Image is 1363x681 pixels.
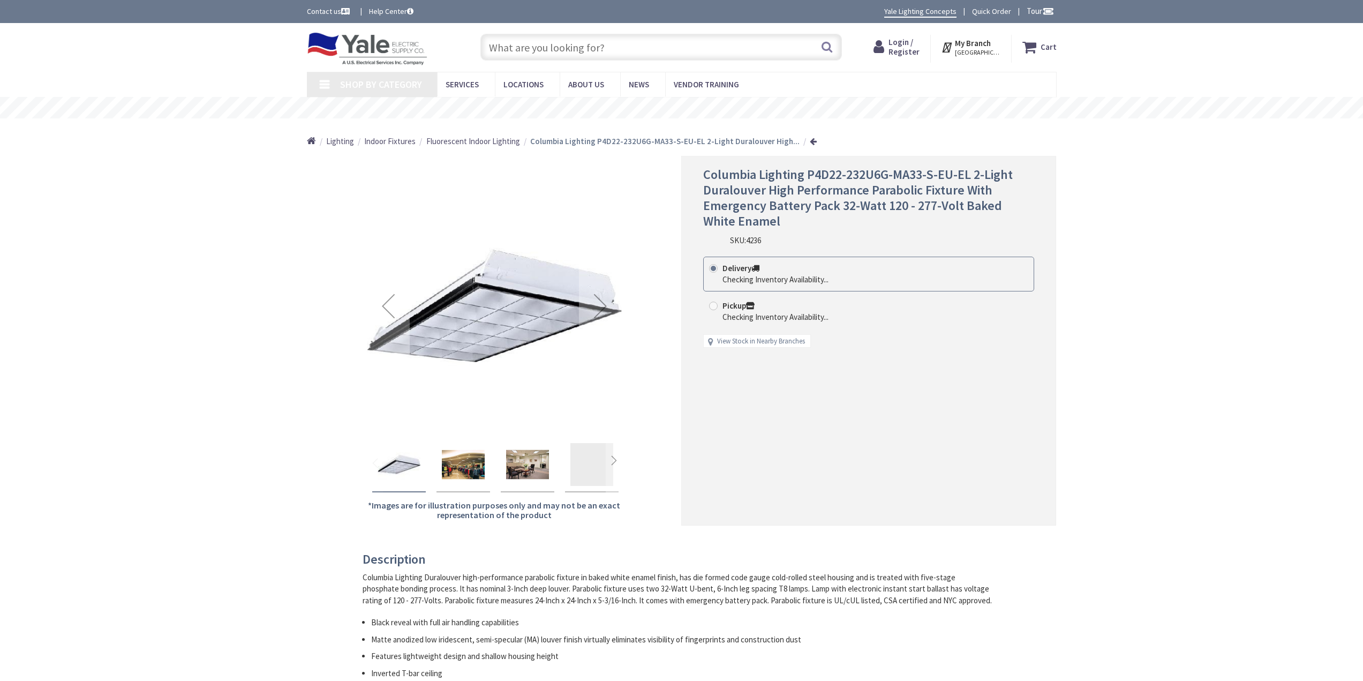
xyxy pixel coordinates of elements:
[326,136,354,147] a: Lighting
[426,136,520,146] span: Fluorescent Indoor Lighting
[730,235,761,246] div: SKU:
[629,79,649,89] span: News
[371,617,993,628] li: Black reveal with full air handling capabilities
[503,79,544,89] span: Locations
[1022,38,1057,57] a: Cart
[955,38,991,48] strong: My Branch
[972,6,1011,17] a: Quick Order
[364,136,416,146] span: Indoor Fixtures
[530,136,800,146] strong: Columbia Lighting P4D22-232U6G-MA33-S-EU-EL 2-Light Duralouver High...
[746,235,761,245] span: 4236
[371,668,993,679] li: Inverted T-bar ceiling
[369,6,413,17] a: Help Center
[378,443,420,486] img: Columbia Lighting P4D22-232U6G-MA33-S-EU-EL 2-Light Duralouver High Performance Parabolic Fixture...
[568,79,604,89] span: About Us
[884,6,957,18] a: Yale Lighting Concepts
[446,79,479,89] span: Services
[326,136,354,146] span: Lighting
[340,78,422,91] span: Shop By Category
[1041,38,1057,57] strong: Cart
[307,6,352,17] a: Contact us
[722,301,755,311] strong: Pickup
[579,178,622,433] div: Next
[367,501,622,520] h5: *Images are for illustration purposes only and may not be an exact representation of the product
[371,650,993,662] li: Features lightweight design and shallow housing height
[367,178,622,433] img: Columbia Lighting P4D22-232U6G-MA33-S-EU-EL 2-Light Duralouver High Performance Parabolic Fixture...
[606,433,622,492] div: Next
[501,438,554,492] div: Columbia Lighting P4D22-232U6G-MA33-S-EU-EL 2-Light Duralouver High Performance Parabolic Fixture...
[955,48,1000,57] span: [GEOGRAPHIC_DATA], [GEOGRAPHIC_DATA]
[941,38,1000,57] div: My Branch [GEOGRAPHIC_DATA], [GEOGRAPHIC_DATA]
[363,572,993,606] div: Columbia Lighting Duralouver high-performance parabolic fixture in baked white enamel finish, has...
[888,37,920,57] span: Login / Register
[1027,6,1054,16] span: Tour
[506,443,549,486] img: Columbia Lighting P4D22-232U6G-MA33-S-EU-EL 2-Light Duralouver High Performance Parabolic Fixture...
[307,32,428,65] img: Yale Electric Supply Co.
[363,552,993,566] h3: Description
[367,178,410,433] div: Previous
[722,274,829,285] div: Checking Inventory Availability...
[722,311,829,323] div: Checking Inventory Availability...
[703,166,1013,229] span: Columbia Lighting P4D22-232U6G-MA33-S-EU-EL 2-Light Duralouver High Performance Parabolic Fixture...
[442,443,485,486] img: Columbia Lighting P4D22-232U6G-MA33-S-EU-EL 2-Light Duralouver High Performance Parabolic Fixture...
[480,34,842,61] input: What are you looking for?
[372,438,426,492] div: Columbia Lighting P4D22-232U6G-MA33-S-EU-EL 2-Light Duralouver High Performance Parabolic Fixture...
[873,38,920,57] a: Login / Register
[722,263,759,273] strong: Delivery
[565,438,619,492] div: Columbia Lighting P4D22-232U6G-MA33-S-EU-EL 2-Light Duralouver High Performance Parabolic Fixture...
[717,336,805,347] a: View Stock in Nearby Branches
[674,79,739,89] span: Vendor Training
[426,136,520,147] a: Fluorescent Indoor Lighting
[436,438,490,492] div: Columbia Lighting P4D22-232U6G-MA33-S-EU-EL 2-Light Duralouver High Performance Parabolic Fixture...
[364,136,416,147] a: Indoor Fixtures
[371,634,993,645] li: Matte anodized low iridescent, semi-specular (MA) louver finish virtually eliminates visibility o...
